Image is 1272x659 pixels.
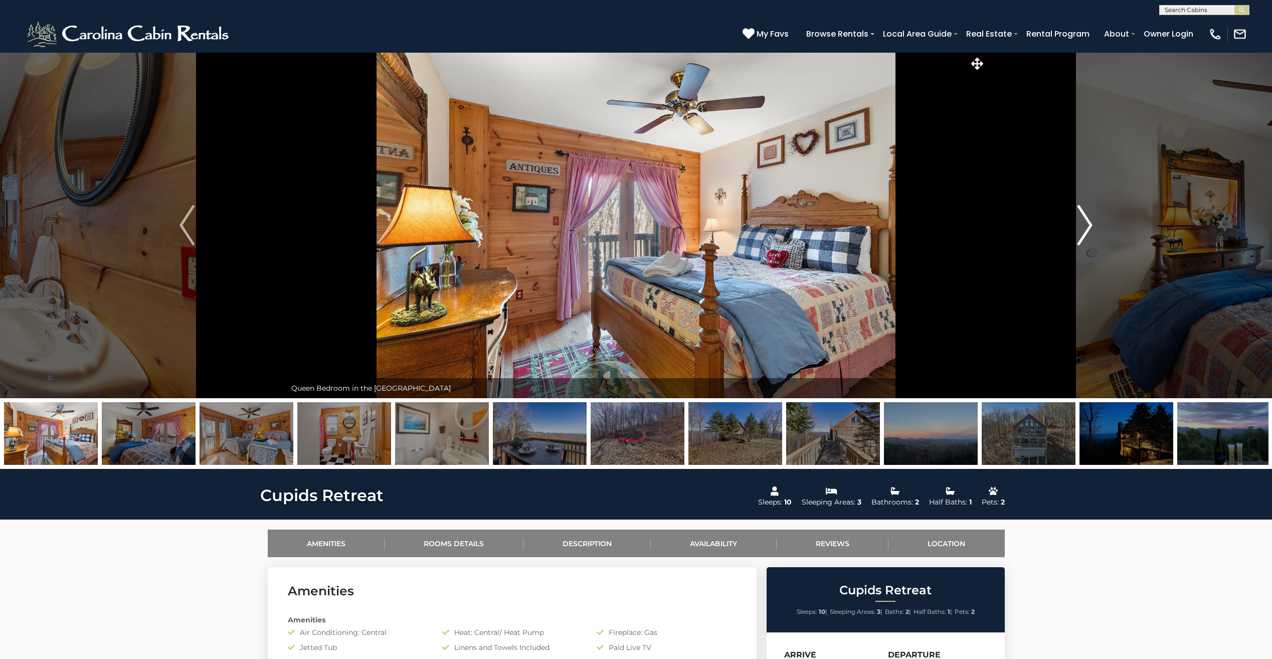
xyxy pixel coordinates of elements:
a: About [1099,25,1134,43]
img: 163281230 [297,402,391,465]
div: Heat: Central/ Heat Pump [435,627,589,637]
a: My Favs [743,28,791,41]
button: Previous [88,52,286,398]
span: Sleeping Areas: [830,608,875,615]
a: Owner Login [1139,25,1198,43]
img: mail-regular-white.png [1233,27,1247,41]
span: Baths: [885,608,904,615]
h3: Amenities [288,582,737,600]
a: Availability [651,530,777,557]
div: Queen Bedroom in the [GEOGRAPHIC_DATA] [286,378,986,398]
a: Description [523,530,651,557]
img: White-1-2.png [25,19,233,49]
img: 163281231 [395,402,489,465]
strong: 2 [905,608,909,615]
strong: 1 [948,608,950,615]
a: Real Estate [961,25,1017,43]
li: | [885,605,911,618]
div: Paid Live TV [589,642,744,652]
img: 163281234 [688,402,782,465]
img: 163281233 [591,402,684,465]
img: 163281237 [982,402,1075,465]
strong: 10 [819,608,825,615]
img: 163281238 [1079,402,1173,465]
a: Reviews [777,530,889,557]
div: Fireplace: Gas [589,627,744,637]
div: Linens and Towels Included [435,642,589,652]
img: 163281228 [102,402,196,465]
a: Browse Rentals [801,25,873,43]
a: Rooms Details [385,530,523,557]
span: Pets: [955,608,970,615]
img: 163281232 [493,402,587,465]
img: 163281236 [884,402,978,465]
strong: 2 [971,608,975,615]
strong: 3 [877,608,880,615]
div: Amenities [280,615,744,625]
button: Next [986,52,1184,398]
a: Local Area Guide [878,25,957,43]
img: phone-regular-white.png [1208,27,1222,41]
span: Sleeps: [797,608,817,615]
img: 163281227 [4,402,98,465]
li: | [797,605,827,618]
img: 163281235 [786,402,880,465]
a: Amenities [268,530,385,557]
span: My Favs [757,28,789,40]
a: Rental Program [1021,25,1095,43]
img: 163281229 [200,402,293,465]
div: Jetted Tub [280,642,435,652]
h2: Cupids Retreat [769,584,1002,597]
span: Half Baths: [914,608,946,615]
li: | [830,605,882,618]
li: | [914,605,952,618]
a: Location [888,530,1005,557]
div: Air Conditioning: Central [280,627,435,637]
img: 163281239 [1177,402,1271,465]
img: arrow [1077,205,1093,245]
img: arrow [179,205,195,245]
